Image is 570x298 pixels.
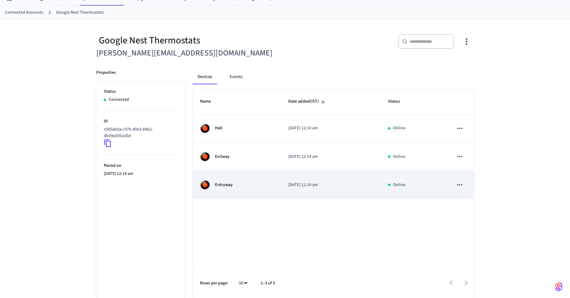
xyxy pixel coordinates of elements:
a: Google Nest Thermostats [56,9,104,16]
img: SeamLogoGradient.69752ec5.svg [555,282,563,292]
button: Events [225,69,248,84]
p: Online [393,153,405,160]
img: nest_learning_thermostat [200,123,210,133]
p: Exitway [215,153,230,160]
p: ID [104,118,178,125]
img: nest_learning_thermostat [200,180,210,190]
p: [DATE] 12:14 am [288,182,373,188]
button: Devices [193,69,217,84]
p: [DATE] 12:14 am [288,153,373,160]
p: [DATE] 12:14 am [104,171,178,177]
p: Rows per page: [200,280,228,287]
p: Status [104,88,178,95]
p: Hall [215,125,222,131]
a: Connected Accounts [5,9,43,16]
div: 10 [236,279,251,288]
p: Paired on [104,162,178,169]
span: Status [388,97,408,106]
div: Google Nest Thermostats [96,34,281,47]
p: Entryway [215,182,233,188]
p: Connected [109,96,129,103]
p: [DATE] 12:14 am [288,125,373,131]
img: nest_learning_thermostat [200,152,210,162]
span: Date added(IST) [288,97,327,106]
p: 1–3 of 3 [261,280,275,287]
p: Online [393,182,405,188]
div: connected account tabs [193,69,474,84]
p: c585abda-c37b-40e3-84b2-db09a595a35d [104,126,175,139]
p: Online [393,125,405,131]
table: sticky table [193,89,474,199]
h6: [PERSON_NAME][EMAIL_ADDRESS][DOMAIN_NAME] [96,47,281,60]
p: Properties [96,69,116,76]
span: Name [200,97,219,106]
